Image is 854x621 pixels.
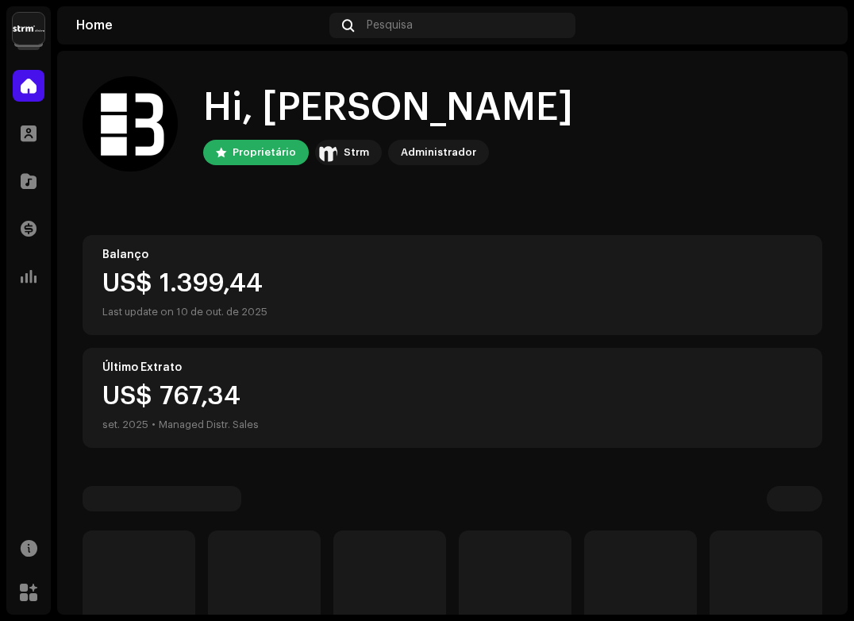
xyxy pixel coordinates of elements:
re-o-card-value: Último Extrato [83,348,822,448]
img: 46aaf377-f20d-48b1-aa9e-f63f87bb6524 [803,13,829,38]
re-o-card-value: Balanço [83,235,822,335]
div: Proprietário [233,143,296,162]
div: Last update on 10 de out. de 2025 [102,303,802,322]
div: Strm [344,143,369,162]
img: 408b884b-546b-4518-8448-1008f9c76b02 [318,143,337,162]
img: 408b884b-546b-4518-8448-1008f9c76b02 [13,13,44,44]
span: Pesquisa [367,19,413,32]
div: Managed Distr. Sales [159,415,259,434]
div: Balanço [102,249,802,261]
div: set. 2025 [102,415,148,434]
div: Home [76,19,323,32]
div: • [152,415,156,434]
div: Hi, [PERSON_NAME] [203,83,573,133]
img: 46aaf377-f20d-48b1-aa9e-f63f87bb6524 [83,76,178,172]
div: Administrador [401,143,476,162]
div: Último Extrato [102,361,802,374]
